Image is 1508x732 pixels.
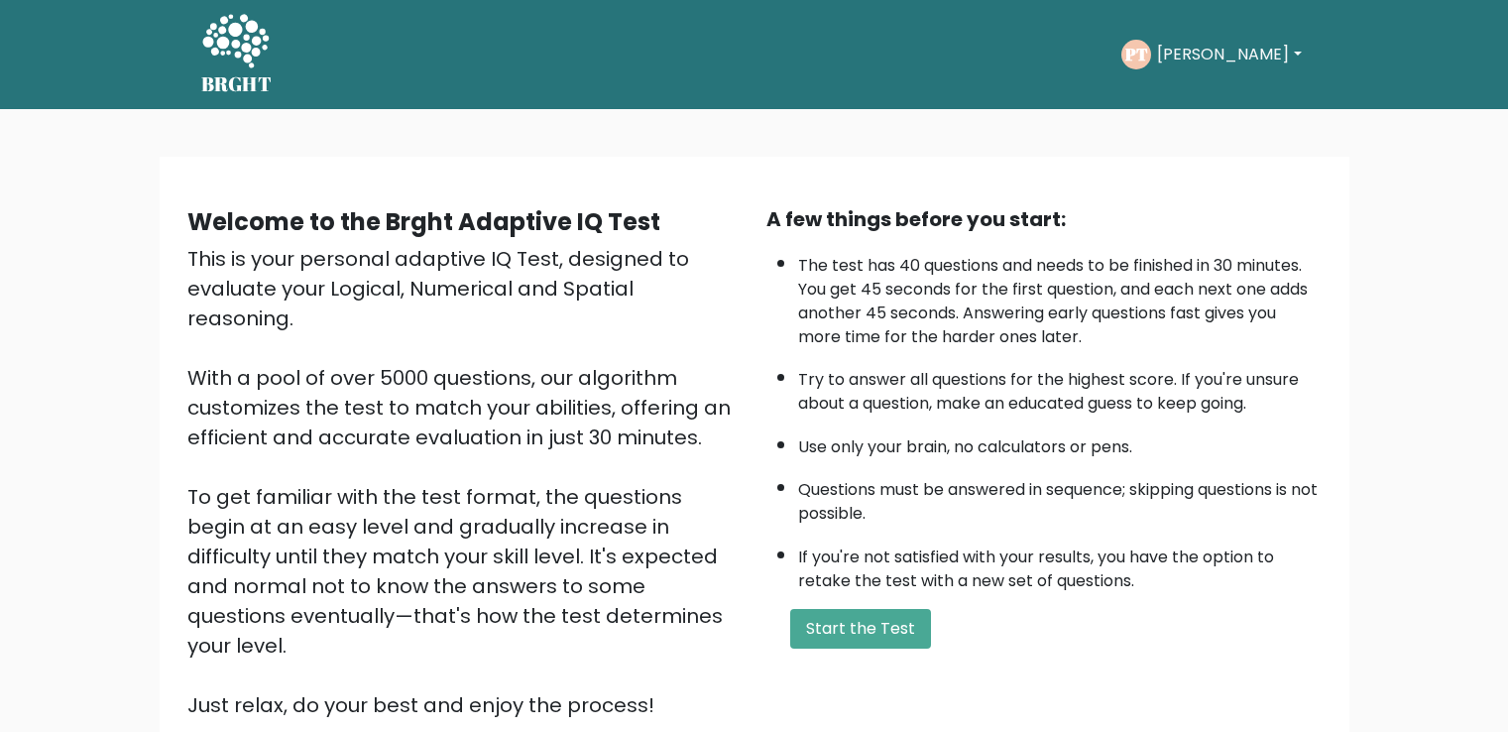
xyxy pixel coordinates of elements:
li: The test has 40 questions and needs to be finished in 30 minutes. You get 45 seconds for the firs... [798,244,1322,349]
button: [PERSON_NAME] [1151,42,1307,67]
li: If you're not satisfied with your results, you have the option to retake the test with a new set ... [798,536,1322,593]
li: Use only your brain, no calculators or pens. [798,426,1322,459]
button: Start the Test [790,609,931,649]
li: Questions must be answered in sequence; skipping questions is not possible. [798,468,1322,526]
text: PT [1124,43,1148,65]
div: A few things before you start: [766,204,1322,234]
a: BRGHT [201,8,273,101]
b: Welcome to the Brght Adaptive IQ Test [187,205,660,238]
div: This is your personal adaptive IQ Test, designed to evaluate your Logical, Numerical and Spatial ... [187,244,743,720]
li: Try to answer all questions for the highest score. If you're unsure about a question, make an edu... [798,358,1322,416]
h5: BRGHT [201,72,273,96]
